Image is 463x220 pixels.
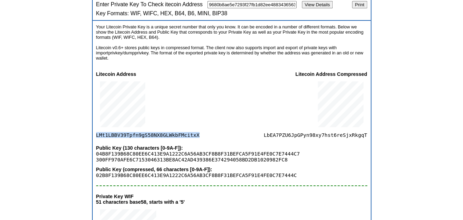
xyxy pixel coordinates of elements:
span: Private Key WIF 51 characters base58, starts with a [96,194,178,205]
span: Litecoin v0.6+ stores public keys in compressed format. The client now also supports import and e... [96,45,363,61]
label: Key Formats: WIF, WIFC, HEX, B64, B6, MINI, BIP38 [96,10,228,16]
span: Litecoin Address Compressed [263,71,367,77]
label: Enter Private Key To Check itecoin Address [96,1,203,7]
input: View Details [302,1,333,8]
span: LbEA7PZU6JpGPyn98xy7hst6reSjxRkgqT [263,77,367,138]
span: Public Key (compressed, 66 characters [0-9A-F]): [96,167,367,172]
span: '5' [179,199,185,205]
span: 04B8F139B68C80EE6C413E9A1222C6A56AB3CF8B8F31BEFCA5F91E4FE0C7E7444C7300FF970AFE6C7153046313BE8AC42... [96,151,300,162]
span: 02B8F139B68C80EE6C413E9A1222C6A56AB3CF8B8F31BEFCA5F91E4FE0C7E7444C [96,172,367,178]
input: Print [352,1,367,8]
span: Public Key (130 characters [0-9A-F]): [96,145,367,151]
span: Your Litecoin Private Key is a unique secret number that only you know. It can be encoded in a nu... [96,24,363,40]
span: Litecoin Address [96,71,200,77]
